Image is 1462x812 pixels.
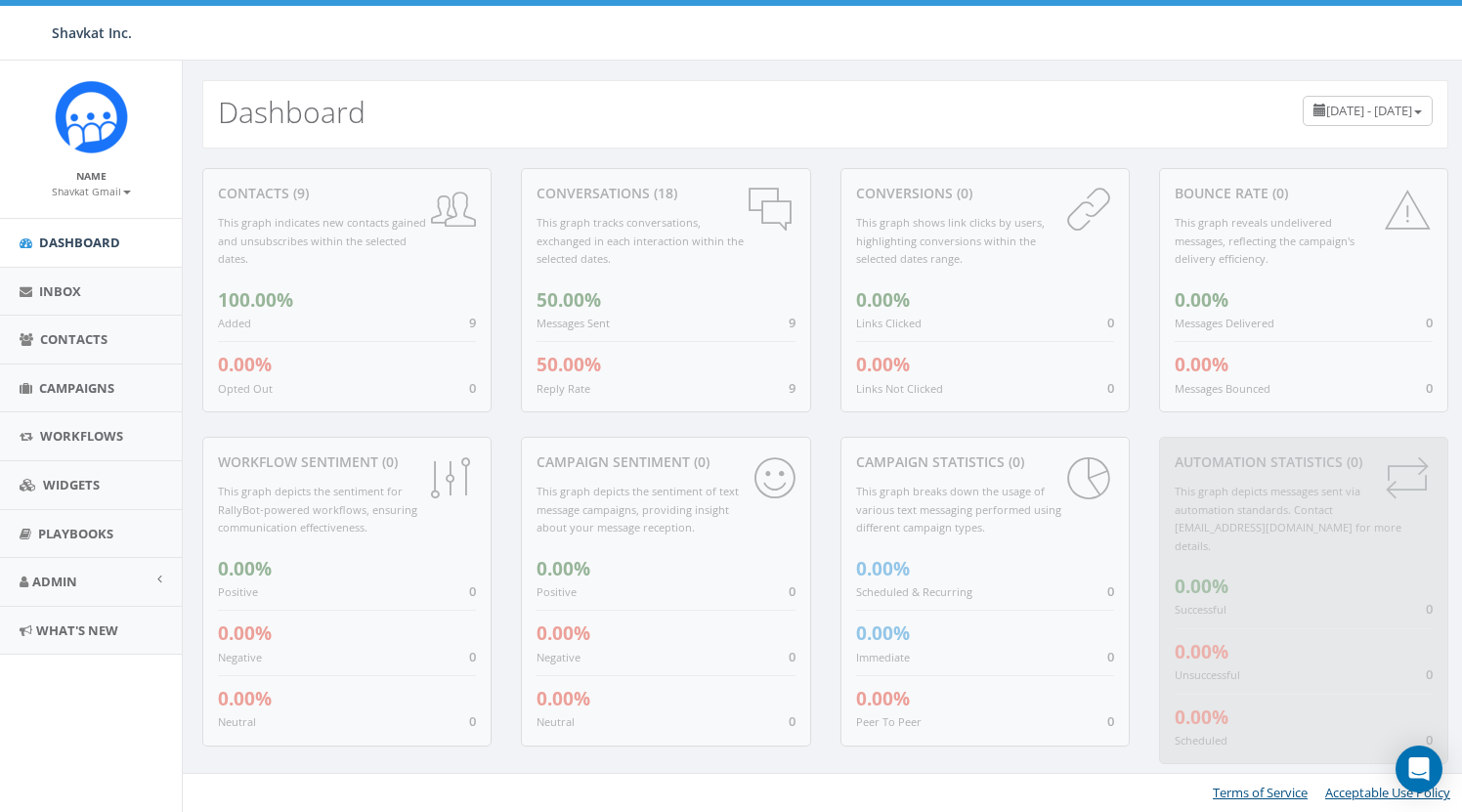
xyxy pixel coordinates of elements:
[789,648,795,665] span: 0
[52,185,131,198] small: Shavkat Gmail
[1005,452,1024,471] span: (0)
[218,584,258,599] small: Positive
[856,184,1114,203] div: conversions
[1175,316,1274,330] small: Messages Delivered
[1326,102,1412,119] span: [DATE] - [DATE]
[1175,733,1227,748] small: Scheduled
[1107,582,1114,600] span: 0
[38,525,113,542] span: Playbooks
[218,184,476,203] div: contacts
[1175,639,1228,664] span: 0.00%
[1175,215,1354,266] small: This graph reveals undelivered messages, reflecting the campaign's delivery efficiency.
[1175,352,1228,377] span: 0.00%
[55,80,128,153] img: Rally_Corp_Icon_1.png
[856,650,910,664] small: Immediate
[1175,381,1270,396] small: Messages Bounced
[52,23,132,42] span: Shavkat Inc.
[1175,602,1226,617] small: Successful
[52,182,131,199] a: Shavkat Gmail
[537,650,580,664] small: Negative
[218,686,272,711] span: 0.00%
[218,381,273,396] small: Opted Out
[856,686,910,711] span: 0.00%
[1426,600,1433,618] span: 0
[1426,314,1433,331] span: 0
[537,352,601,377] span: 50.00%
[537,184,795,203] div: conversations
[856,316,922,330] small: Links Clicked
[40,427,123,445] span: Workflows
[537,452,795,472] div: Campaign Sentiment
[789,712,795,730] span: 0
[40,330,107,348] span: Contacts
[218,452,476,472] div: Workflow Sentiment
[856,287,910,313] span: 0.00%
[218,650,262,664] small: Negative
[218,316,251,330] small: Added
[1107,314,1114,331] span: 0
[690,452,709,471] span: (0)
[1175,667,1240,682] small: Unsuccessful
[537,686,590,711] span: 0.00%
[856,215,1045,266] small: This graph shows link clicks by users, highlighting conversions within the selected dates range.
[1107,712,1114,730] span: 0
[218,352,272,377] span: 0.00%
[1426,731,1433,748] span: 0
[650,184,677,202] span: (18)
[218,484,417,534] small: This graph depicts the sentiment for RallyBot-powered workflows, ensuring communication effective...
[856,620,910,646] span: 0.00%
[1175,184,1433,203] div: Bounce Rate
[218,620,272,646] span: 0.00%
[1268,184,1288,202] span: (0)
[1107,379,1114,397] span: 0
[856,352,910,377] span: 0.00%
[469,314,476,331] span: 9
[856,381,943,396] small: Links Not Clicked
[218,215,426,266] small: This graph indicates new contacts gained and unsubscribes within the selected dates.
[537,381,590,396] small: Reply Rate
[789,379,795,397] span: 9
[856,556,910,581] span: 0.00%
[856,584,972,599] small: Scheduled & Recurring
[1396,746,1442,792] div: Open Intercom Messenger
[856,452,1114,472] div: Campaign Statistics
[76,169,107,183] small: Name
[32,573,77,590] span: Admin
[537,714,575,729] small: Neutral
[469,712,476,730] span: 0
[953,184,972,202] span: (0)
[1175,287,1228,313] span: 0.00%
[378,452,398,471] span: (0)
[1175,705,1228,730] span: 0.00%
[469,648,476,665] span: 0
[537,287,601,313] span: 50.00%
[537,215,744,266] small: This graph tracks conversations, exchanged in each interaction within the selected dates.
[43,476,100,493] span: Widgets
[1343,452,1362,471] span: (0)
[1175,484,1401,553] small: This graph depicts messages sent via automation standards. Contact [EMAIL_ADDRESS][DOMAIN_NAME] f...
[39,379,114,397] span: Campaigns
[1175,452,1433,472] div: Automation Statistics
[218,287,293,313] span: 100.00%
[218,96,365,128] h2: Dashboard
[39,234,120,251] span: Dashboard
[469,582,476,600] span: 0
[218,556,272,581] span: 0.00%
[1325,784,1450,801] a: Acceptable Use Policy
[789,582,795,600] span: 0
[1213,784,1308,801] a: Terms of Service
[39,282,81,300] span: Inbox
[1107,648,1114,665] span: 0
[537,556,590,581] span: 0.00%
[856,714,922,729] small: Peer To Peer
[537,620,590,646] span: 0.00%
[469,379,476,397] span: 0
[856,484,1061,534] small: This graph breaks down the usage of various text messaging performed using different campaign types.
[1426,665,1433,683] span: 0
[537,584,577,599] small: Positive
[537,316,610,330] small: Messages Sent
[1175,574,1228,599] span: 0.00%
[289,184,309,202] span: (9)
[537,484,739,534] small: This graph depicts the sentiment of text message campaigns, providing insight about your message ...
[1426,379,1433,397] span: 0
